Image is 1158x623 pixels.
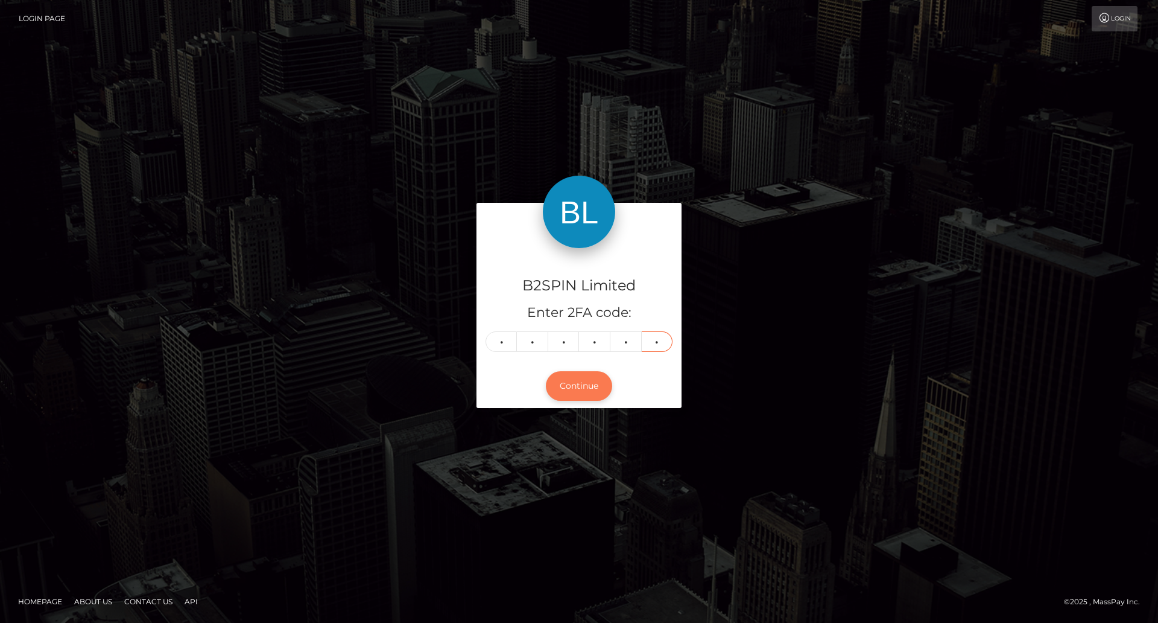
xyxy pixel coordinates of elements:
[486,275,672,296] h4: B2SPIN Limited
[543,176,615,248] img: B2SPIN Limited
[69,592,117,611] a: About Us
[19,6,65,31] a: Login Page
[546,371,612,401] button: Continue
[1064,595,1149,609] div: © 2025 , MassPay Inc.
[180,592,203,611] a: API
[1092,6,1137,31] a: Login
[13,592,67,611] a: Homepage
[486,304,672,322] h5: Enter 2FA code:
[119,592,177,611] a: Contact Us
